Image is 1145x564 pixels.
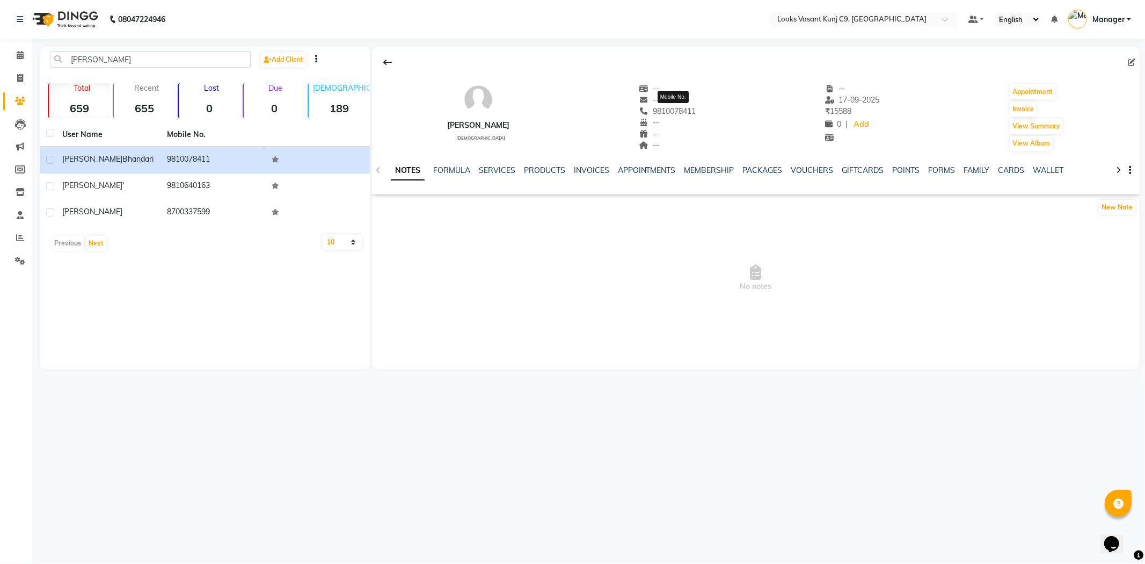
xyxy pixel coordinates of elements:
[391,161,425,180] a: NOTES
[53,83,111,93] p: Total
[27,4,101,34] img: logo
[86,236,106,251] button: Next
[244,102,305,115] strong: 0
[825,106,830,116] span: ₹
[929,165,956,175] a: FORMS
[1033,165,1064,175] a: WALLET
[1068,10,1087,28] img: Manager
[639,95,659,105] span: --
[825,84,845,93] span: --
[825,119,841,129] span: 0
[998,165,1025,175] a: CARDS
[313,83,370,93] p: [DEMOGRAPHIC_DATA]
[893,165,920,175] a: POINTS
[161,200,265,226] td: 8700337599
[1099,200,1135,215] button: New Note
[114,102,176,115] strong: 655
[49,102,111,115] strong: 659
[246,83,305,93] p: Due
[62,207,122,216] span: [PERSON_NAME]
[261,52,306,67] a: Add Client
[1100,521,1134,553] iframe: chat widget
[479,165,515,175] a: SERVICES
[1092,14,1125,25] span: Manager
[639,84,659,93] span: --
[524,165,565,175] a: PRODUCTS
[447,120,509,131] div: [PERSON_NAME]
[852,117,871,132] a: Add
[161,173,265,200] td: 9810640163
[62,180,122,190] span: [PERSON_NAME]
[1010,136,1053,151] button: View Album
[639,140,659,150] span: --
[122,154,154,164] span: Bhandari
[118,4,165,34] b: 08047224946
[1010,84,1055,99] button: Appointment
[639,106,696,116] span: 9810078411
[842,165,884,175] a: GIFTCARDS
[161,122,265,147] th: Mobile No.
[309,102,370,115] strong: 189
[845,119,848,130] span: |
[791,165,834,175] a: VOUCHERS
[574,165,609,175] a: INVOICES
[658,91,689,103] div: Mobile No.
[639,129,659,139] span: --
[1010,119,1063,134] button: View Summary
[62,154,122,164] span: [PERSON_NAME]
[376,52,399,73] div: Back to Client
[161,147,265,173] td: 9810078411
[179,102,240,115] strong: 0
[1010,102,1037,117] button: Invoice
[456,135,505,141] span: [DEMOGRAPHIC_DATA]
[183,83,240,93] p: Lost
[825,95,880,105] span: 17-09-2025
[639,118,659,127] span: --
[964,165,990,175] a: FAMILY
[50,51,251,68] input: Search by Name/Mobile/Email/Code
[743,165,783,175] a: PACKAGES
[618,165,676,175] a: APPOINTMENTS
[56,122,161,147] th: User Name
[462,83,494,115] img: avatar
[118,83,176,93] p: Recent
[122,180,124,190] span: '
[825,106,851,116] span: 15588
[433,165,470,175] a: FORMULA
[684,165,734,175] a: MEMBERSHIP
[372,225,1140,332] span: No notes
